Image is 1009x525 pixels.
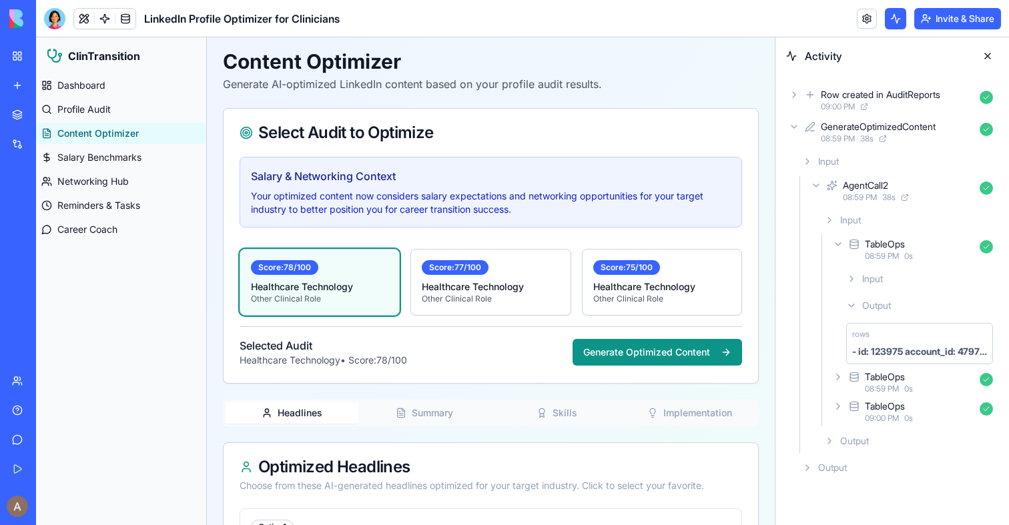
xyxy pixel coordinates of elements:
span: 09:00 PM [865,413,899,424]
div: TableOps [865,400,905,413]
div: Score: 78 /100 [215,223,282,237]
span: 38 s [860,133,874,144]
span: Activity [805,48,969,64]
span: ClinTransition [32,11,104,27]
p: Healthcare Technology [215,243,352,256]
span: Networking Hub [21,137,93,151]
span: Reminders & Tasks [21,161,104,175]
div: GenerateOptimizedContent [821,120,936,133]
span: rows [852,329,870,340]
div: TableOps [865,370,905,384]
span: Input [862,272,883,286]
button: Invite & Share [914,8,1001,29]
p: Healthcare Technology • Score: 78 /100 [204,316,371,330]
p: Selected Audit [204,300,371,316]
span: 08:59 PM [865,251,899,261]
span: LinkedIn Profile Optimizer for Clinicians [144,11,340,27]
span: Output [862,299,891,312]
div: Score: 75 /100 [557,223,624,237]
p: Other Clinical Role [386,256,523,267]
span: Dashboard [21,41,69,55]
span: Career Coach [21,185,81,199]
span: 09:00 PM [821,101,855,112]
p: Healthcare Technology [557,243,695,256]
p: Generate AI-optimized LinkedIn content based on your profile audit results. [187,39,723,55]
div: Optimized Headlines [204,422,706,438]
span: 0 s [904,251,913,261]
img: ACg8ocJV6D3_6rN2XWQ9gC4Su6cEn1tsy63u5_3HgxpMOOOGh7gtYg=s96-c [7,496,28,517]
span: Input [840,213,861,227]
button: Generate Optimized Content [537,302,706,328]
div: TableOps [865,237,905,251]
button: Headlines [190,365,322,386]
div: Choose from these AI-generated headlines optimized for your target industry. Click to select your... [204,442,706,455]
div: AgentCall2 [843,179,888,192]
img: logo [9,9,92,28]
div: Score: 77 /100 [386,223,452,237]
span: Salary Benchmarks [21,113,105,127]
p: Your optimized content now considers salary expectations and networking opportunities for your ta... [215,152,695,179]
div: Option 1 [215,482,258,497]
p: Other Clinical Role [215,256,352,267]
button: Implementation [587,365,720,386]
span: 0 s [904,384,913,394]
p: Other Clinical Role [557,256,695,267]
div: Row created in AuditReports [821,88,940,101]
div: Select Audit to Optimize [204,87,706,103]
span: 08:59 PM [843,192,877,203]
p: Healthcare Technology [386,243,523,256]
span: 0 s [904,413,913,424]
button: Skills [455,365,588,386]
div: - id: 123975 account_id: 4797 accountId: 4797 app_id: 68d60ffca94a32993293826a appId: 68d60ffca94... [852,345,987,358]
span: Input [818,155,839,168]
h1: Content Optimizer [187,12,723,36]
span: Profile Audit [21,65,75,79]
span: 08:59 PM [865,384,899,394]
h4: Salary & Networking Context [215,131,695,147]
span: Output [840,434,869,448]
span: Output [818,461,847,474]
span: Content Optimizer [21,89,103,103]
span: 38 s [882,192,896,203]
span: 08:59 PM [821,133,855,144]
button: Summary [322,365,455,386]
